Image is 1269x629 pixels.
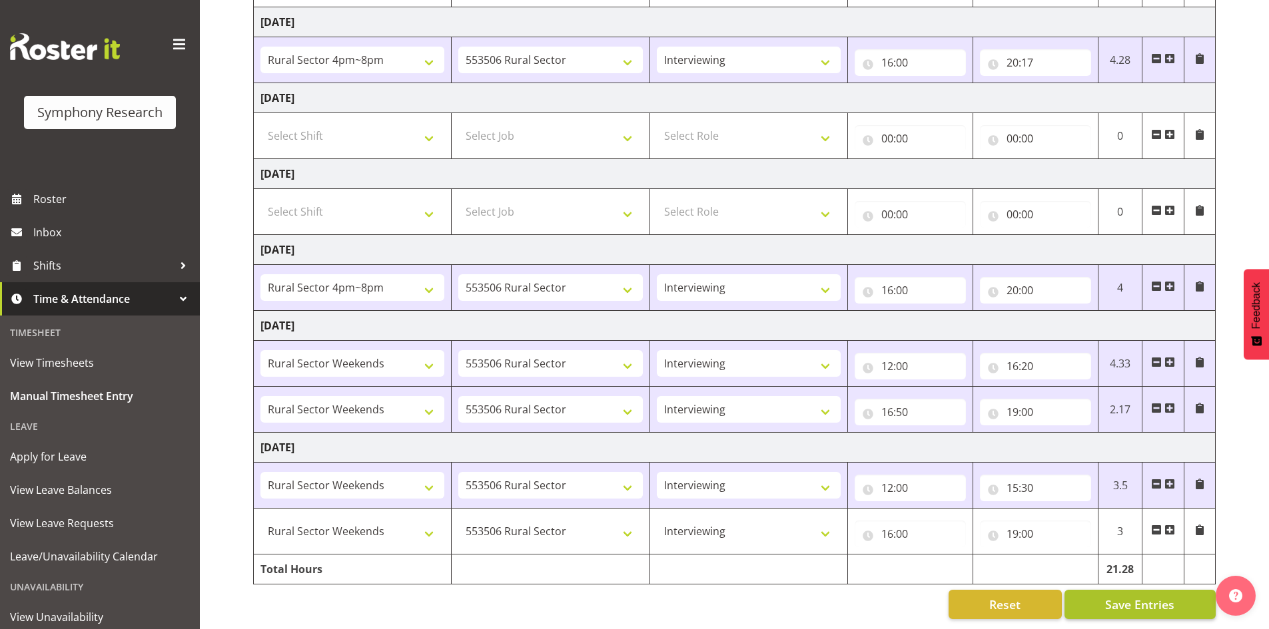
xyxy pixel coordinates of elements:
[1098,113,1142,159] td: 0
[1098,265,1142,311] td: 4
[3,573,197,600] div: Unavailability
[855,353,966,379] input: Click to select...
[1098,509,1142,554] td: 3
[10,546,190,566] span: Leave/Unavailability Calendar
[10,480,190,500] span: View Leave Balances
[1098,341,1142,387] td: 4.33
[1098,463,1142,509] td: 3.5
[3,540,197,573] a: Leave/Unavailability Calendar
[3,413,197,440] div: Leave
[855,521,966,547] input: Click to select...
[1244,269,1269,359] button: Feedback - Show survey
[855,277,966,304] input: Click to select...
[33,256,173,276] span: Shifts
[254,83,1216,113] td: [DATE]
[1098,189,1142,235] td: 0
[980,277,1091,304] input: Click to select...
[3,507,197,540] a: View Leave Requests
[33,222,193,242] span: Inbox
[254,311,1216,341] td: [DATE]
[1064,590,1216,619] button: Save Entries
[254,7,1216,37] td: [DATE]
[855,49,966,76] input: Click to select...
[3,346,197,379] a: View Timesheets
[855,201,966,228] input: Click to select...
[3,319,197,346] div: Timesheet
[33,189,193,209] span: Roster
[10,447,190,467] span: Apply for Leave
[3,473,197,507] a: View Leave Balances
[855,475,966,501] input: Click to select...
[980,353,1091,379] input: Click to select...
[980,521,1091,547] input: Click to select...
[980,475,1091,501] input: Click to select...
[254,159,1216,189] td: [DATE]
[254,554,452,584] td: Total Hours
[949,590,1062,619] button: Reset
[10,353,190,373] span: View Timesheets
[980,201,1091,228] input: Click to select...
[1098,37,1142,83] td: 4.28
[10,386,190,406] span: Manual Timesheet Entry
[1098,554,1142,584] td: 21.28
[37,103,163,122] div: Symphony Research
[1250,282,1262,329] span: Feedback
[855,125,966,152] input: Click to select...
[10,33,120,60] img: Rosterit website logo
[980,399,1091,425] input: Click to select...
[989,596,1021,613] span: Reset
[254,235,1216,265] td: [DATE]
[980,125,1091,152] input: Click to select...
[3,440,197,473] a: Apply for Leave
[254,433,1216,463] td: [DATE]
[980,49,1091,76] input: Click to select...
[3,379,197,413] a: Manual Timesheet Entry
[10,513,190,533] span: View Leave Requests
[1098,387,1142,433] td: 2.17
[33,289,173,309] span: Time & Attendance
[10,607,190,627] span: View Unavailability
[1105,596,1174,613] span: Save Entries
[1229,589,1242,602] img: help-xxl-2.png
[855,399,966,425] input: Click to select...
